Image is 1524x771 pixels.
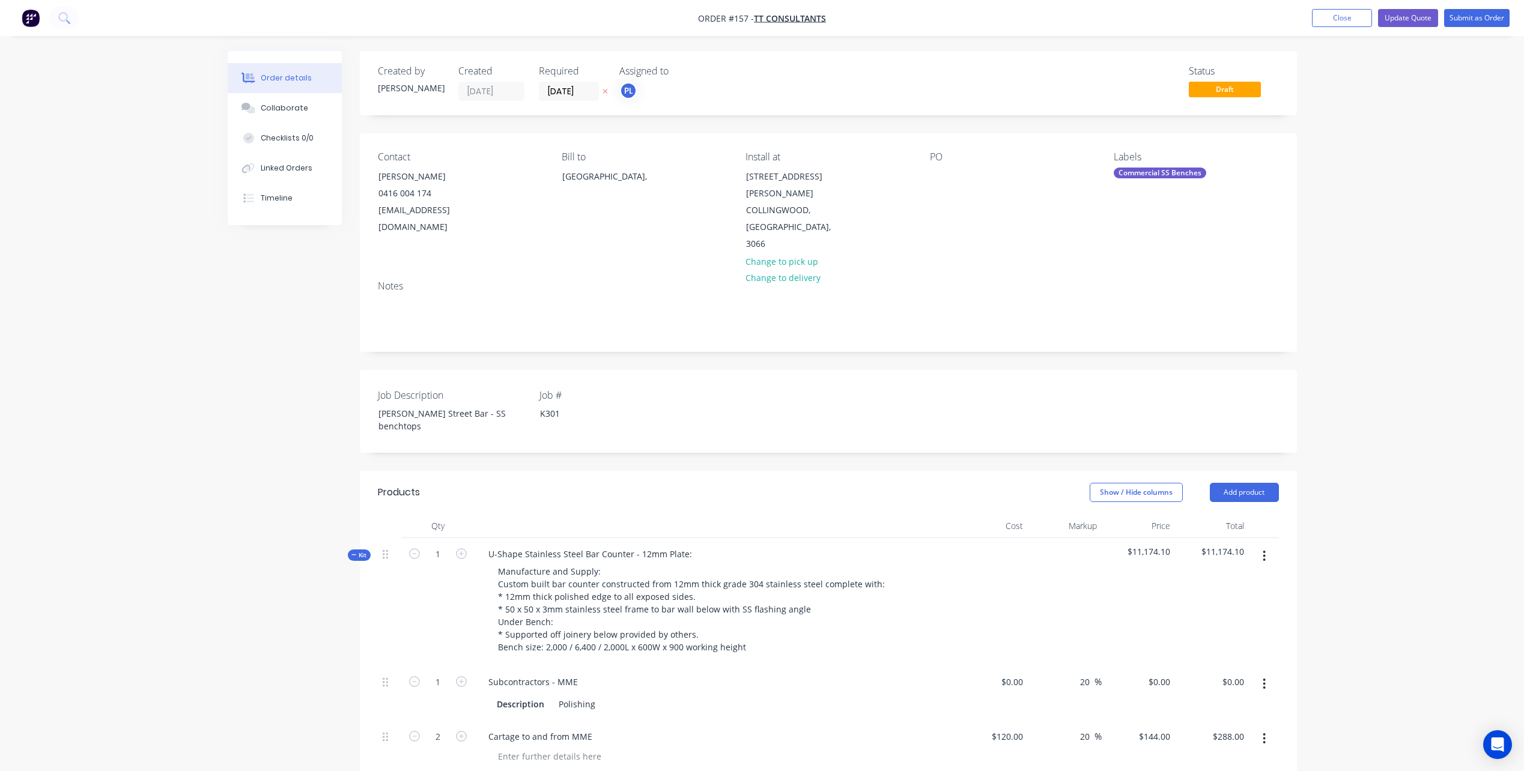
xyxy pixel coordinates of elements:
[1483,730,1512,759] div: Open Intercom Messenger
[746,168,846,202] div: [STREET_ADDRESS][PERSON_NAME]
[1094,730,1102,743] span: %
[552,168,672,206] div: [GEOGRAPHIC_DATA],
[228,123,342,153] button: Checklists 0/0
[562,168,662,185] div: [GEOGRAPHIC_DATA],
[1107,545,1171,558] span: $11,174.10
[458,65,524,77] div: Created
[22,9,40,27] img: Factory
[378,168,478,185] div: [PERSON_NAME]
[1189,82,1261,97] span: Draft
[698,13,754,24] span: Order #157 -
[955,514,1028,538] div: Cost
[492,695,549,713] div: Description
[736,168,856,253] div: [STREET_ADDRESS][PERSON_NAME]COLLINGWOOD, [GEOGRAPHIC_DATA], 3066
[369,405,519,435] div: [PERSON_NAME] Street Bar - SS benchtops
[479,728,602,745] div: Cartage to and from MME
[739,270,827,286] button: Change to delivery
[479,545,702,563] div: U-Shape Stainless Steel Bar Counter - 12mm Plate:
[479,673,587,691] div: Subcontractors - MME
[745,151,910,163] div: Install at
[930,151,1094,163] div: PO
[378,388,528,402] label: Job Description
[1444,9,1510,27] button: Submit as Order
[1090,483,1183,502] button: Show / Hide columns
[261,103,308,113] div: Collaborate
[228,153,342,183] button: Linked Orders
[261,73,312,83] div: Order details
[1312,9,1372,27] button: Close
[746,202,846,252] div: COLLINGWOOD, [GEOGRAPHIC_DATA], 3066
[754,13,826,24] a: TT Consultants
[228,183,342,213] button: Timeline
[402,514,474,538] div: Qty
[1114,168,1206,178] div: Commercial SS Benches
[1180,545,1244,558] span: $11,174.10
[530,405,681,422] div: K301
[539,388,690,402] label: Job #
[228,63,342,93] button: Order details
[1210,483,1279,502] button: Add product
[378,151,542,163] div: Contact
[378,202,478,235] div: [EMAIL_ADDRESS][DOMAIN_NAME]
[261,133,314,144] div: Checklists 0/0
[378,280,1279,292] div: Notes
[1189,65,1279,77] div: Status
[1378,9,1438,27] button: Update Quote
[378,485,420,500] div: Products
[562,151,726,163] div: Bill to
[488,563,894,656] div: Manufacture and Supply: Custom built bar counter constructed from 12mm thick grade 304 stainless ...
[348,549,371,561] button: Kit
[619,82,637,100] button: PL
[351,551,367,560] span: Kit
[1114,151,1278,163] div: Labels
[1102,514,1176,538] div: Price
[539,65,605,77] div: Required
[554,695,600,713] div: Polishing
[378,65,444,77] div: Created by
[228,93,342,123] button: Collaborate
[261,193,293,204] div: Timeline
[1028,514,1102,538] div: Markup
[368,168,488,236] div: [PERSON_NAME]0416 004 174[EMAIL_ADDRESS][DOMAIN_NAME]
[739,253,824,269] button: Change to pick up
[1175,514,1249,538] div: Total
[378,185,478,202] div: 0416 004 174
[1094,675,1102,689] span: %
[261,163,312,174] div: Linked Orders
[378,82,444,94] div: [PERSON_NAME]
[619,65,739,77] div: Assigned to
